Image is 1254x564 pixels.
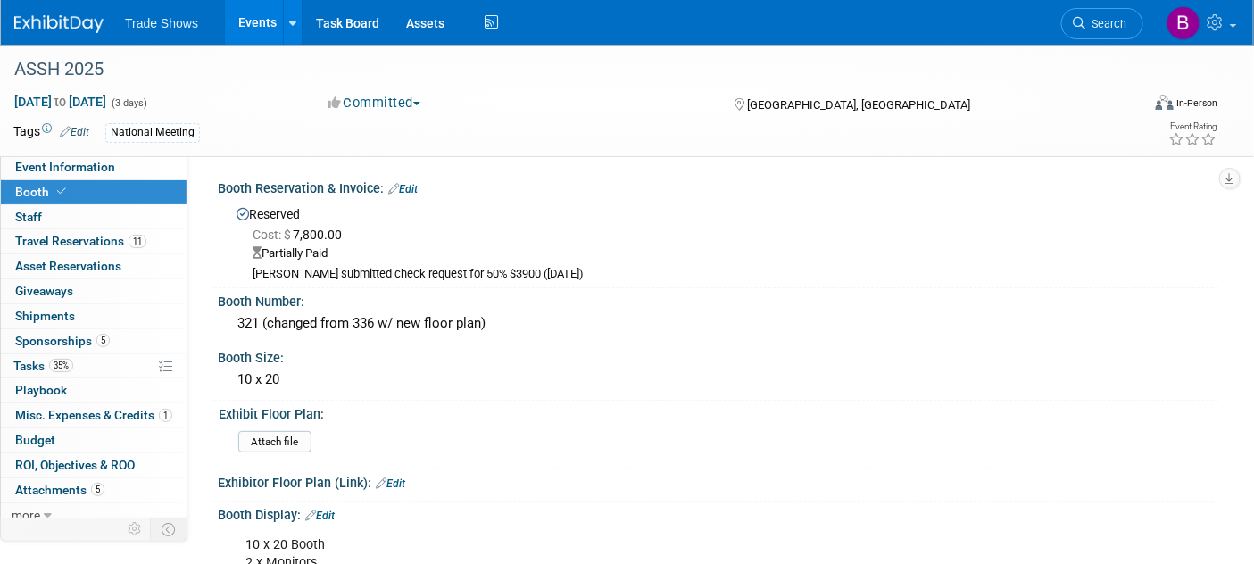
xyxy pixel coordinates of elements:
[49,359,73,372] span: 35%
[15,234,146,248] span: Travel Reservations
[120,518,151,541] td: Personalize Event Tab Strip
[1,354,187,378] a: Tasks35%
[1,304,187,328] a: Shipments
[1085,17,1126,30] span: Search
[12,508,40,522] span: more
[15,160,115,174] span: Event Information
[1,428,187,452] a: Budget
[1,503,187,527] a: more
[105,123,200,142] div: National Meeting
[15,334,110,348] span: Sponsorships
[231,201,1205,282] div: Reserved
[1167,6,1200,40] img: Becca Rensi
[129,235,146,248] span: 11
[14,15,104,33] img: ExhibitDay
[218,502,1218,525] div: Booth Display:
[1,279,187,303] a: Giveaways
[1,329,187,353] a: Sponsorships5
[15,383,67,397] span: Playbook
[15,483,104,497] span: Attachments
[15,309,75,323] span: Shipments
[13,359,73,373] span: Tasks
[1,155,187,179] a: Event Information
[125,16,198,30] span: Trade Shows
[57,187,66,196] i: Booth reservation complete
[218,469,1218,493] div: Exhibitor Floor Plan (Link):
[747,98,970,112] span: [GEOGRAPHIC_DATA], [GEOGRAPHIC_DATA]
[218,288,1218,311] div: Booth Number:
[91,483,104,496] span: 5
[110,97,147,109] span: (3 days)
[321,94,428,112] button: Committed
[15,284,73,298] span: Giveaways
[218,175,1218,198] div: Booth Reservation & Invoice:
[231,366,1205,394] div: 10 x 20
[253,228,293,242] span: Cost: $
[1,229,187,253] a: Travel Reservations11
[15,259,121,273] span: Asset Reservations
[15,458,135,472] span: ROI, Objectives & ROO
[1,205,187,229] a: Staff
[1040,93,1218,120] div: Event Format
[1169,122,1217,131] div: Event Rating
[253,245,1205,262] div: Partially Paid
[231,310,1205,337] div: 321 (changed from 336 w/ new floor plan)
[253,228,349,242] span: 7,800.00
[376,477,405,490] a: Edit
[52,95,69,109] span: to
[159,409,172,422] span: 1
[15,433,55,447] span: Budget
[1,180,187,204] a: Booth
[13,122,89,143] td: Tags
[13,94,107,110] span: [DATE] [DATE]
[8,54,1116,86] div: ASSH 2025
[60,126,89,138] a: Edit
[1176,96,1218,110] div: In-Person
[151,518,187,541] td: Toggle Event Tabs
[15,408,172,422] span: Misc. Expenses & Credits
[388,183,418,195] a: Edit
[1,254,187,278] a: Asset Reservations
[1,478,187,502] a: Attachments5
[15,210,42,224] span: Staff
[1,378,187,402] a: Playbook
[96,334,110,347] span: 5
[1,403,187,427] a: Misc. Expenses & Credits1
[1,453,187,477] a: ROI, Objectives & ROO
[1061,8,1143,39] a: Search
[305,510,335,522] a: Edit
[15,185,70,199] span: Booth
[253,267,1205,282] div: [PERSON_NAME] submitted check request for 50% $3900 ([DATE])
[218,344,1218,367] div: Booth Size:
[1156,95,1174,110] img: Format-Inperson.png
[219,401,1210,423] div: Exhibit Floor Plan:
